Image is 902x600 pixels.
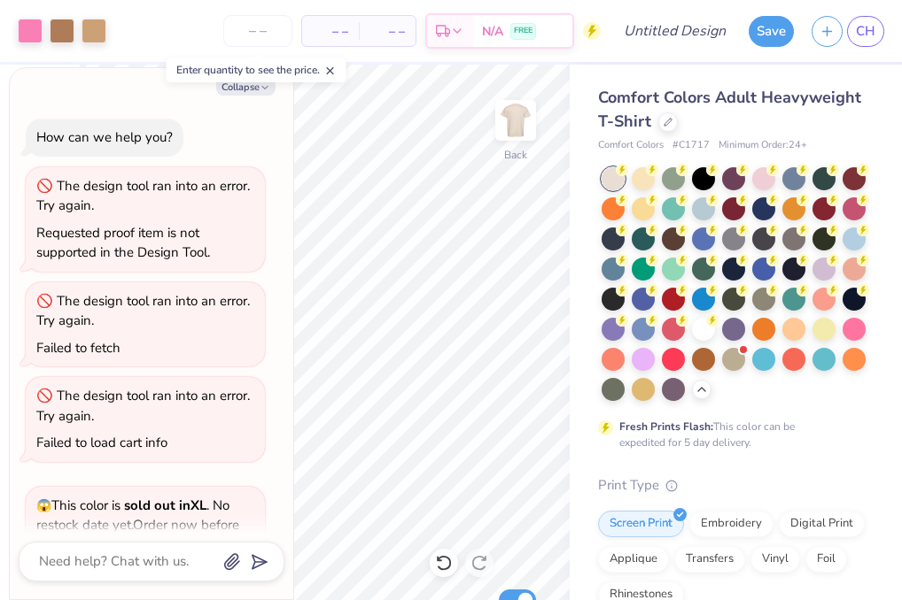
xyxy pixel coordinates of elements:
[598,475,867,496] div: Print Type
[750,546,800,573] div: Vinyl
[36,496,239,554] span: This color is . No restock date yet. Order now before they're all gone!
[779,511,865,537] div: Digital Print
[36,339,121,357] div: Failed to fetch
[598,138,664,153] span: Comfort Colors
[369,22,405,41] span: – –
[514,25,533,37] span: FREE
[598,87,861,132] span: Comfort Colors Adult Heavyweight T-Shirt
[36,292,250,330] div: The design tool ran into an error. Try again.
[223,15,292,47] input: – –
[598,546,669,573] div: Applique
[36,497,51,514] span: 😱
[674,546,745,573] div: Transfers
[36,128,173,146] div: How can we help you?
[856,21,875,42] span: CH
[619,419,713,434] strong: Fresh Prints Flash:
[619,419,837,450] div: This color can be expedited for 5 day delivery.
[167,58,346,82] div: Enter quantity to see the price.
[124,496,206,514] strong: sold out in XL
[36,387,250,425] div: The design tool ran into an error. Try again.
[36,434,167,451] div: Failed to load cart info
[498,103,533,138] img: Back
[805,546,847,573] div: Foil
[598,511,684,537] div: Screen Print
[847,16,884,47] a: CH
[719,138,807,153] span: Minimum Order: 24 +
[749,16,794,47] button: Save
[36,177,250,215] div: The design tool ran into an error. Try again.
[504,147,527,163] div: Back
[673,138,710,153] span: # C1717
[313,22,348,41] span: – –
[689,511,774,537] div: Embroidery
[36,224,210,262] div: Requested proof item is not supported in the Design Tool.
[482,22,503,41] span: N/A
[610,13,740,49] input: Untitled Design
